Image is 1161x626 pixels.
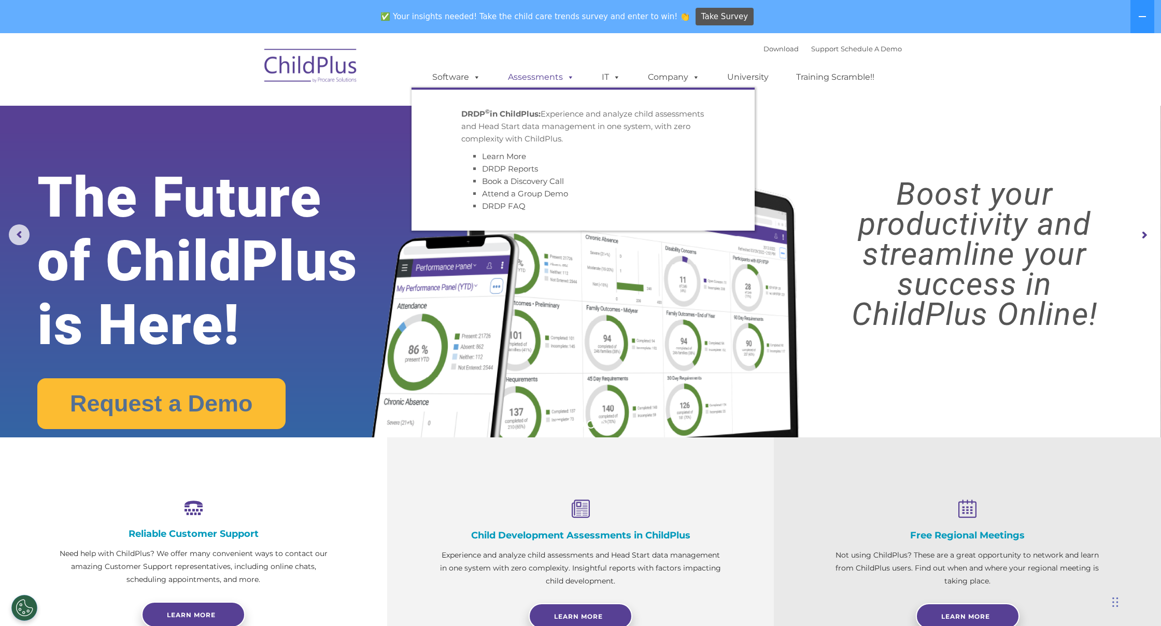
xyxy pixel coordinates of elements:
a: IT [591,67,631,88]
p: Experience and analyze child assessments and Head Start data management in one system, with zero ... [461,108,705,145]
sup: © [485,108,490,115]
a: Book a Discovery Call [482,176,564,186]
a: Software [422,67,491,88]
span: ✅ Your insights needed! Take the child care trends survey and enter to win! 👏 [377,7,694,27]
button: Cookies Settings [11,595,37,621]
a: Request a Demo [37,378,286,429]
rs-layer: The Future of ChildPlus is Here! [37,166,408,357]
a: DRDP FAQ [482,201,526,211]
a: Training Scramble!! [786,67,885,88]
p: Experience and analyze child assessments and Head Start data management in one system with zero c... [439,549,723,588]
a: Download [763,45,799,53]
font: | [763,45,902,53]
a: Support [811,45,839,53]
a: University [717,67,779,88]
strong: DRDP in ChildPlus: [461,109,541,119]
h4: Reliable Customer Support [52,528,335,539]
span: Take Survey [701,8,748,26]
span: Learn more [167,611,216,619]
span: Learn More [554,613,603,620]
a: DRDP Reports [482,164,538,174]
span: Last name [144,68,176,76]
a: Company [638,67,710,88]
a: Assessments [498,67,585,88]
img: ChildPlus by Procare Solutions [259,41,363,93]
a: Learn More [482,151,526,161]
h4: Free Regional Meetings [826,530,1109,541]
iframe: Chat Widget [1109,576,1161,626]
rs-layer: Boost your productivity and streamline your success in ChildPlus Online! [802,179,1147,329]
h4: Child Development Assessments in ChildPlus [439,530,723,541]
a: Attend a Group Demo [482,189,568,198]
div: Drag [1112,587,1118,618]
p: Not using ChildPlus? These are a great opportunity to network and learn from ChildPlus users. Fin... [826,549,1109,588]
p: Need help with ChildPlus? We offer many convenient ways to contact our amazing Customer Support r... [52,547,335,586]
span: Learn More [941,613,990,620]
a: Schedule A Demo [841,45,902,53]
span: Phone number [144,111,188,119]
a: Take Survey [696,8,754,26]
